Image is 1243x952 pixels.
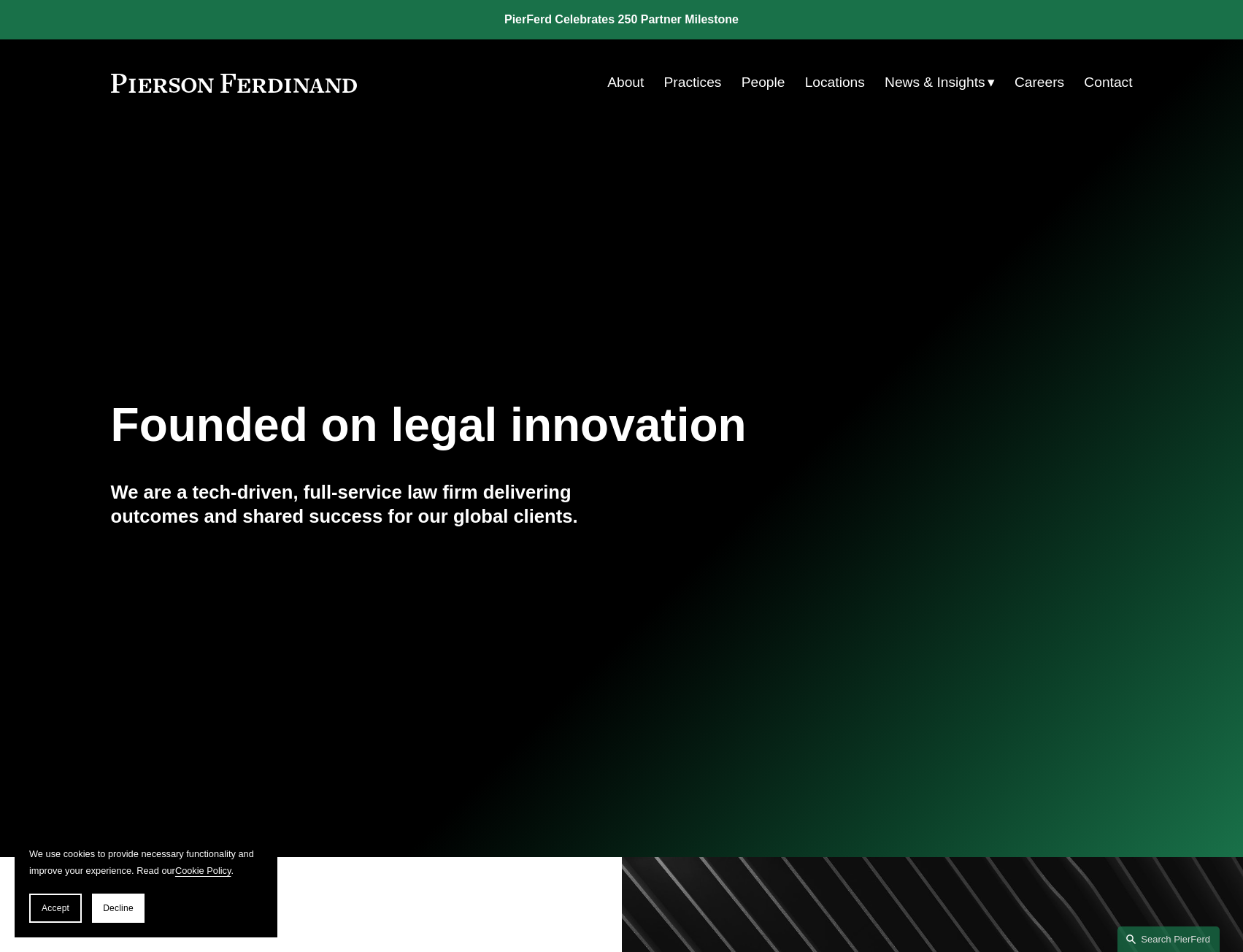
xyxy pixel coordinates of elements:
span: Decline [103,903,134,913]
h1: Founded on legal innovation [111,399,963,452]
button: Decline [92,894,145,923]
a: About [607,69,644,96]
a: People [742,69,785,96]
p: We use cookies to provide necessary functionality and improve your experience. Read our . [29,845,263,879]
span: Accept [42,903,69,913]
a: Cookie Policy [175,865,231,876]
a: Search this site [1117,926,1220,952]
a: Careers [1015,69,1064,96]
a: Locations [805,69,865,96]
span: News & Insights [885,70,985,96]
a: folder dropdown [885,69,995,96]
a: Practices [664,69,722,96]
h4: We are a tech-driven, full-service law firm delivering outcomes and shared success for our global... [111,480,622,528]
a: Contact [1084,69,1132,96]
button: Accept [29,894,82,923]
section: Cookie banner [15,831,277,937]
